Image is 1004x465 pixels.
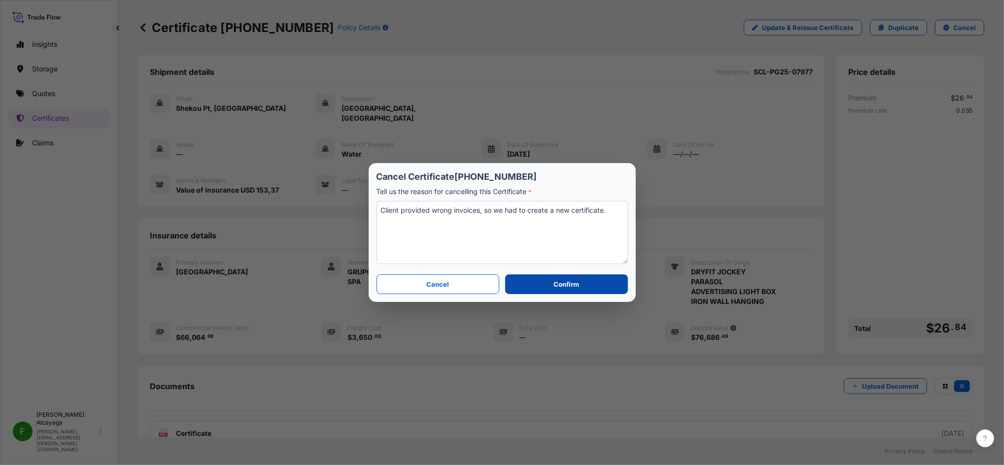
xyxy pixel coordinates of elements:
p: Confirm [554,279,579,289]
textarea: Client provided wrong invoices, so we had to create a new certificate. [377,201,628,264]
p: Cancel Certificate [PHONE_NUMBER] [377,171,628,183]
p: Cancel [426,279,449,289]
button: Confirm [505,274,627,294]
button: Cancel [377,274,500,294]
p: Tell us the reason for cancelling this Certificate [377,187,628,197]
